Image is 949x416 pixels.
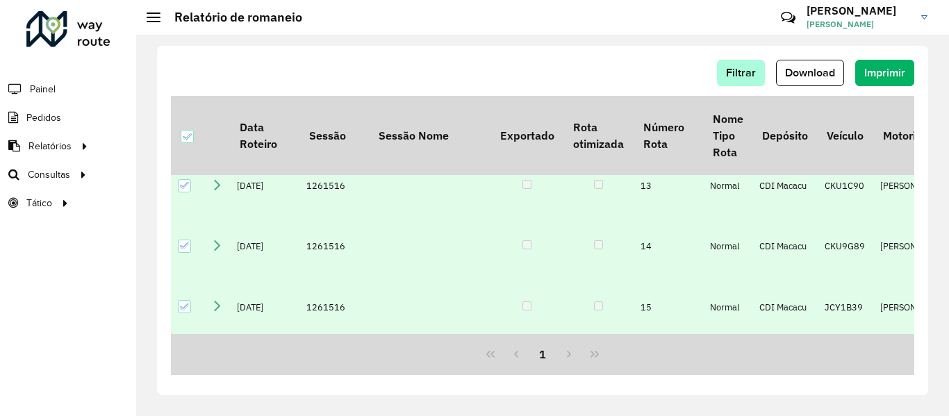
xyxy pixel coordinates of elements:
[299,159,369,213] td: 1261516
[818,159,873,213] td: CKU1C90
[230,213,299,281] td: [DATE]
[28,167,70,182] span: Consultas
[785,67,835,78] span: Download
[634,280,703,334] td: 15
[864,67,905,78] span: Imprimir
[299,213,369,281] td: 1261516
[299,96,369,175] th: Sessão
[703,213,752,281] td: Normal
[230,159,299,213] td: [DATE]
[563,96,633,175] th: Rota otimizada
[752,159,817,213] td: CDI Macacu
[529,341,556,367] button: 1
[703,280,752,334] td: Normal
[28,139,72,153] span: Relatórios
[26,196,52,210] span: Tático
[160,10,302,25] h2: Relatório de romaneio
[818,280,873,334] td: JCY1B39
[752,213,817,281] td: CDI Macacu
[807,18,911,31] span: [PERSON_NAME]
[634,159,703,213] td: 13
[818,96,873,175] th: Veículo
[490,96,563,175] th: Exportado
[703,159,752,213] td: Normal
[299,280,369,334] td: 1261516
[369,96,490,175] th: Sessão Nome
[230,280,299,334] td: [DATE]
[30,82,56,97] span: Painel
[752,96,817,175] th: Depósito
[634,96,703,175] th: Número Rota
[818,213,873,281] td: CKU9G89
[703,96,752,175] th: Nome Tipo Rota
[752,280,817,334] td: CDI Macacu
[807,4,911,17] h3: [PERSON_NAME]
[634,213,703,281] td: 14
[230,96,299,175] th: Data Roteiro
[26,110,61,125] span: Pedidos
[726,67,756,78] span: Filtrar
[773,3,803,33] a: Contato Rápido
